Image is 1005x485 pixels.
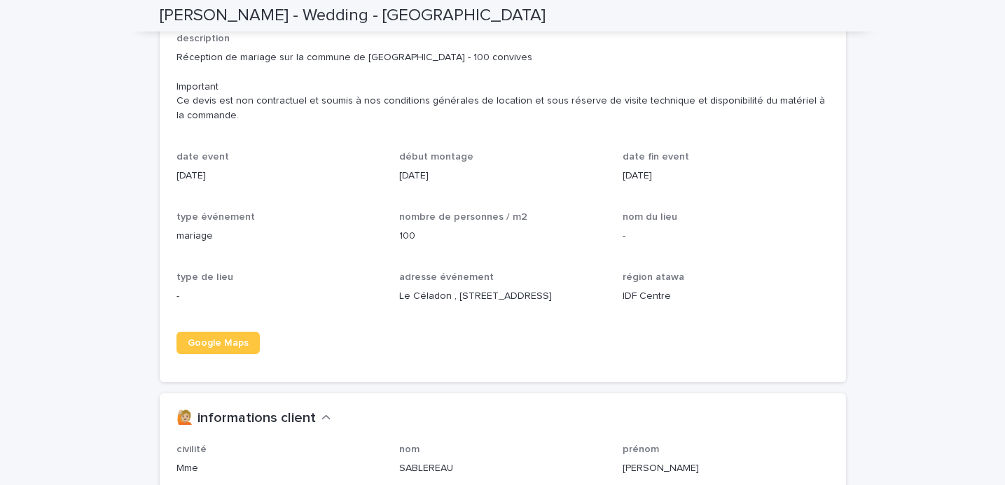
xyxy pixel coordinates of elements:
[623,289,829,304] p: IDF Centre
[176,34,230,43] span: description
[623,229,829,244] p: -
[188,338,249,348] span: Google Maps
[176,332,260,354] a: Google Maps
[176,152,229,162] span: date event
[160,6,546,26] h2: [PERSON_NAME] - Wedding - [GEOGRAPHIC_DATA]
[399,272,494,282] span: adresse événement
[176,272,233,282] span: type de lieu
[623,272,684,282] span: région atawa
[623,461,829,476] p: [PERSON_NAME]
[176,212,255,222] span: type événement
[176,169,383,183] p: [DATE]
[176,50,829,123] p: Réception de mariage sur la commune de [GEOGRAPHIC_DATA] - 100 convives Important Ce devis est no...
[623,152,689,162] span: date fin event
[399,229,606,244] p: 100
[399,152,473,162] span: début montage
[176,410,331,427] button: 🙋🏼 informations client
[623,212,677,222] span: nom du lieu
[399,461,606,476] p: SABLEREAU
[399,212,527,222] span: nombre de personnes / m2
[623,444,659,454] span: prénom
[399,289,606,304] p: Le Céladon , [STREET_ADDRESS]
[176,461,383,476] p: Mme
[176,444,207,454] span: civilité
[176,229,383,244] p: mariage
[176,410,316,427] h2: 🙋🏼 informations client
[176,289,383,304] p: -
[399,444,420,454] span: nom
[399,169,606,183] p: [DATE]
[623,169,829,183] p: [DATE]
